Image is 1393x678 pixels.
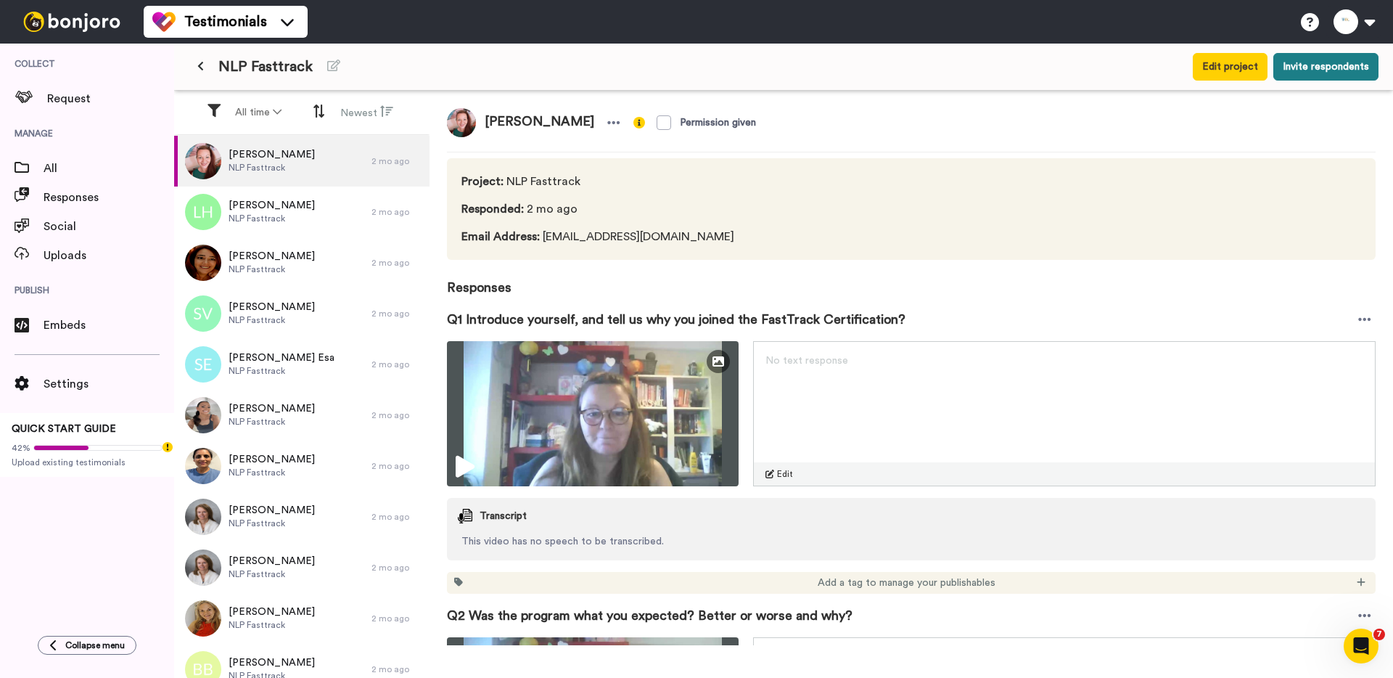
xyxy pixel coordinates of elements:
[476,108,603,137] span: [PERSON_NAME]
[174,542,430,593] a: [PERSON_NAME]NLP Fasttrack2 mo ago
[229,503,315,518] span: [PERSON_NAME]
[229,605,315,619] span: [PERSON_NAME]
[174,187,430,237] a: [PERSON_NAME]NLP Fasttrack2 mo ago
[185,295,221,332] img: sv.png
[371,257,422,269] div: 2 mo ago
[371,562,422,573] div: 2 mo ago
[174,339,430,390] a: [PERSON_NAME] EsaNLP Fasttrack2 mo ago
[371,663,422,675] div: 2 mo ago
[332,99,402,126] button: Newest
[480,509,527,523] span: Transcript
[229,147,315,162] span: [PERSON_NAME]
[218,57,313,77] span: NLP Fasttrack
[185,346,221,383] img: se.png
[174,237,430,288] a: [PERSON_NAME]NLP Fasttrack2 mo ago
[229,401,315,416] span: [PERSON_NAME]
[447,341,739,486] img: 58f996ee-905c-4277-a0c9-7dcb50761d6e-thumbnail_full-1751313664.jpg
[461,231,540,242] span: Email Address :
[229,416,315,428] span: NLP Fasttrack
[461,203,524,215] span: Responded :
[229,300,315,314] span: [PERSON_NAME]
[229,554,315,568] span: [PERSON_NAME]
[765,356,848,366] span: No text response
[174,288,430,339] a: [PERSON_NAME]NLP Fasttrack2 mo ago
[174,136,430,187] a: [PERSON_NAME]NLP Fasttrack2 mo ago
[185,143,221,179] img: 53d73d6a-f22c-4854-be4d-fb8c526eaaa8.jpeg
[229,162,315,173] span: NLP Fasttrack
[185,550,221,586] img: 67364584-3570-45de-949d-c4841bb72647.jpeg
[12,424,116,434] span: QUICK START GUIDE
[229,619,315,631] span: NLP Fasttrack
[44,218,174,235] span: Social
[1193,53,1267,81] button: Edit project
[174,593,430,644] a: [PERSON_NAME]NLP Fasttrack2 mo ago
[458,509,472,523] img: transcript.svg
[229,213,315,224] span: NLP Fasttrack
[229,351,334,365] span: [PERSON_NAME] Esa
[174,390,430,441] a: [PERSON_NAME]NLP Fasttrack2 mo ago
[447,605,852,626] span: Q2 Was the program what you expected? Better or worse and why?
[185,194,221,230] img: lh.png
[371,308,422,319] div: 2 mo ago
[371,409,422,421] div: 2 mo ago
[1373,629,1385,640] span: 7
[152,10,176,33] img: tm-color.svg
[17,12,126,32] img: bj-logo-header-white.svg
[44,375,174,393] span: Settings
[12,457,163,468] span: Upload existing testimonials
[447,260,1376,298] span: Responses
[447,108,476,137] img: 53d73d6a-f22c-4854-be4d-fb8c526eaaa8.jpeg
[229,568,315,580] span: NLP Fasttrack
[371,511,422,523] div: 2 mo ago
[226,99,290,126] button: All time
[680,115,756,130] div: Permission given
[229,365,334,377] span: NLP Fasttrack
[371,206,422,218] div: 2 mo ago
[44,189,174,206] span: Responses
[633,117,645,128] img: info-yellow.svg
[371,613,422,624] div: 2 mo ago
[38,636,136,655] button: Collapse menu
[174,491,430,542] a: [PERSON_NAME]NLP Fasttrack2 mo ago
[371,155,422,167] div: 2 mo ago
[229,264,315,275] span: NLP Fasttrack
[229,314,315,326] span: NLP Fasttrack
[174,441,430,491] a: [PERSON_NAME]NLP Fasttrack2 mo ago
[461,176,504,187] span: Project :
[44,160,174,177] span: All
[65,640,125,651] span: Collapse menu
[185,397,221,433] img: e90fe925-d015-4a07-bd35-c9f109c6a552.jpeg
[461,200,740,218] span: 2 mo ago
[461,228,740,245] span: [EMAIL_ADDRESS][DOMAIN_NAME]
[161,441,174,454] div: Tooltip anchor
[229,655,315,670] span: [PERSON_NAME]
[461,173,740,190] span: NLP Fasttrack
[447,309,905,330] span: Q1 Introduce yourself, and tell us why you joined the FastTrack Certification?
[44,247,174,264] span: Uploads
[818,576,995,590] span: Add a tag to manage your publishables
[447,534,1376,549] span: This video has no speech to be transcribed.
[229,249,315,264] span: [PERSON_NAME]
[1344,629,1378,663] iframe: Intercom live chat
[44,316,174,334] span: Embeds
[229,467,315,478] span: NLP Fasttrack
[185,448,221,484] img: c7041a13-1e62-4aa2-8bec-c94e7e7b589e.jpeg
[185,600,221,637] img: 7c2e111f-b607-4e7c-84c7-820a2f049438.jpeg
[185,499,221,535] img: 67364584-3570-45de-949d-c4841bb72647.jpeg
[371,460,422,472] div: 2 mo ago
[1273,53,1378,81] button: Invite respondents
[184,12,267,32] span: Testimonials
[371,359,422,370] div: 2 mo ago
[229,518,315,529] span: NLP Fasttrack
[12,442,30,454] span: 42%
[229,452,315,467] span: [PERSON_NAME]
[185,245,221,281] img: f0e3983c-1c7e-4b0c-8d34-726447f46033.jpeg
[229,198,315,213] span: [PERSON_NAME]
[47,90,174,107] span: Request
[777,468,793,480] span: Edit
